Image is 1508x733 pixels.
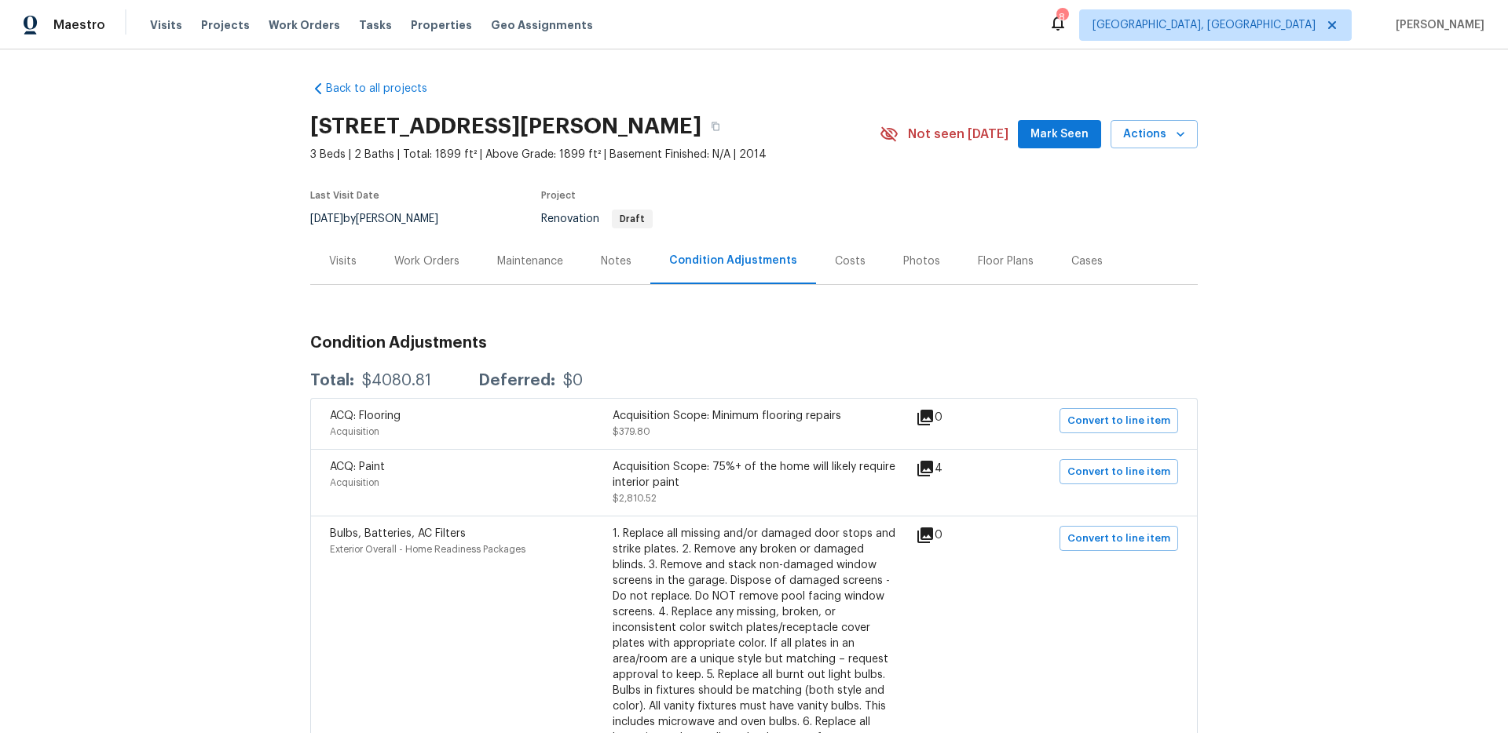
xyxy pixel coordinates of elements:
[563,373,583,388] div: $0
[201,17,250,33] span: Projects
[908,126,1008,142] span: Not seen [DATE]
[1056,9,1067,25] div: 8
[1071,253,1103,269] div: Cases
[310,119,701,134] h2: [STREET_ADDRESS][PERSON_NAME]
[1123,125,1185,144] span: Actions
[541,191,576,200] span: Project
[478,373,555,388] div: Deferred:
[330,427,379,436] span: Acquisition
[1389,17,1484,33] span: [PERSON_NAME]
[916,526,993,545] div: 0
[701,112,730,140] button: Copy Address
[978,253,1034,269] div: Floor Plans
[916,459,993,478] div: 4
[310,210,457,228] div: by [PERSON_NAME]
[310,191,379,200] span: Last Visit Date
[53,17,105,33] span: Maestro
[310,213,343,224] span: [DATE]
[330,410,401,421] span: ACQ: Flooring
[394,253,459,269] div: Work Orders
[362,373,431,388] div: $4080.81
[916,408,993,427] div: 0
[310,147,880,162] span: 3 Beds | 2 Baths | Total: 1899 ft² | Above Grade: 1899 ft² | Basement Finished: N/A | 2014
[150,17,182,33] span: Visits
[330,545,525,554] span: Exterior Overall - Home Readiness Packages
[1067,530,1170,548] span: Convert to line item
[1093,17,1316,33] span: [GEOGRAPHIC_DATA], [GEOGRAPHIC_DATA]
[613,459,895,490] div: Acquisition Scope: 75%+ of the home will likely require interior paint
[1067,412,1170,430] span: Convert to line item
[411,17,472,33] span: Properties
[1060,459,1178,484] button: Convert to line item
[310,373,354,388] div: Total:
[903,253,940,269] div: Photos
[359,20,392,31] span: Tasks
[497,253,563,269] div: Maintenance
[601,253,631,269] div: Notes
[330,478,379,487] span: Acquisition
[613,427,650,436] span: $379.80
[1030,125,1089,144] span: Mark Seen
[613,408,895,424] div: Acquisition Scope: Minimum flooring repairs
[613,214,651,224] span: Draft
[491,17,593,33] span: Geo Assignments
[613,494,657,503] span: $2,810.52
[835,253,866,269] div: Costs
[669,253,797,268] div: Condition Adjustments
[330,528,466,539] span: Bulbs, Batteries, AC Filters
[1060,526,1178,551] button: Convert to line item
[1067,463,1170,481] span: Convert to line item
[329,253,357,269] div: Visits
[269,17,340,33] span: Work Orders
[1018,120,1101,149] button: Mark Seen
[310,81,461,97] a: Back to all projects
[541,213,653,224] span: Renovation
[310,335,1198,351] h3: Condition Adjustments
[330,461,385,472] span: ACQ: Paint
[1111,120,1198,149] button: Actions
[1060,408,1178,433] button: Convert to line item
